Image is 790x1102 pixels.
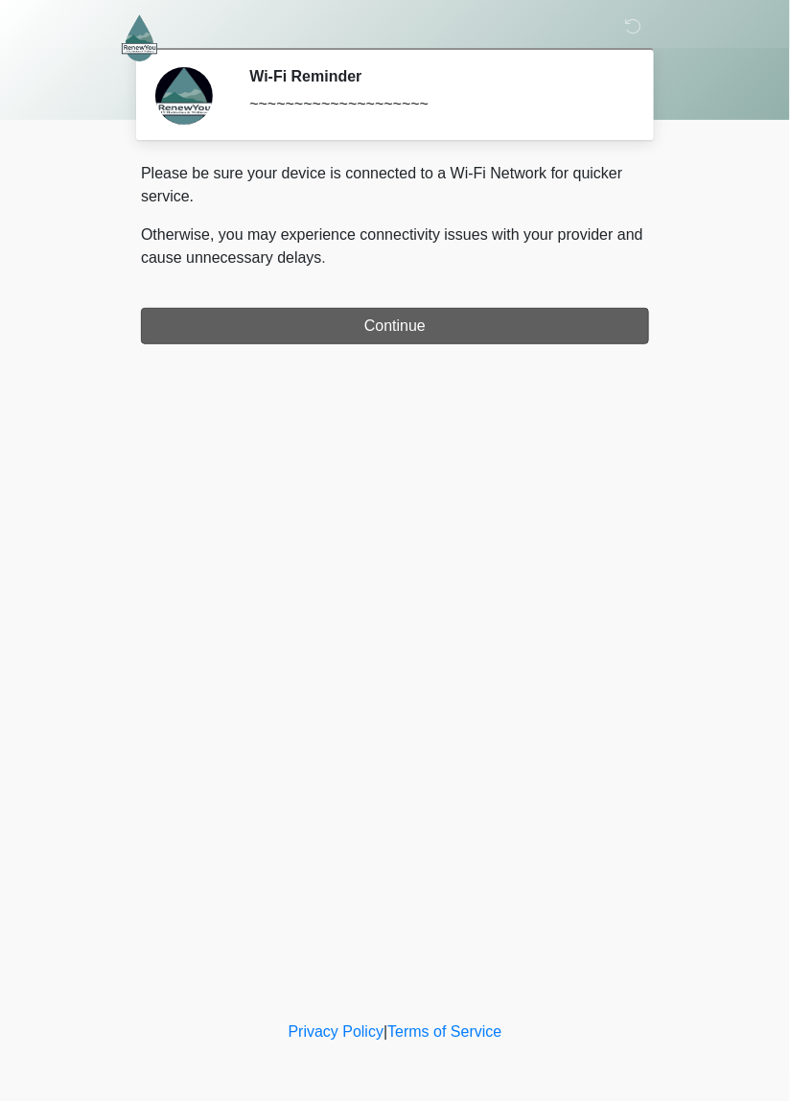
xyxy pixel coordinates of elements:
h2: Wi-Fi Reminder [249,67,620,85]
button: Continue [141,308,649,344]
a: Terms of Service [387,1024,501,1041]
span: . [322,249,326,266]
img: RenewYou IV Hydration and Wellness Logo [122,14,157,61]
a: | [383,1024,387,1041]
p: Otherwise, you may experience connectivity issues with your provider and cause unnecessary delays [141,223,649,270]
div: ~~~~~~~~~~~~~~~~~~~~ [249,93,620,116]
a: Privacy Policy [289,1024,384,1041]
p: Please be sure your device is connected to a Wi-Fi Network for quicker service. [141,162,649,208]
img: Agent Avatar [155,67,213,125]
